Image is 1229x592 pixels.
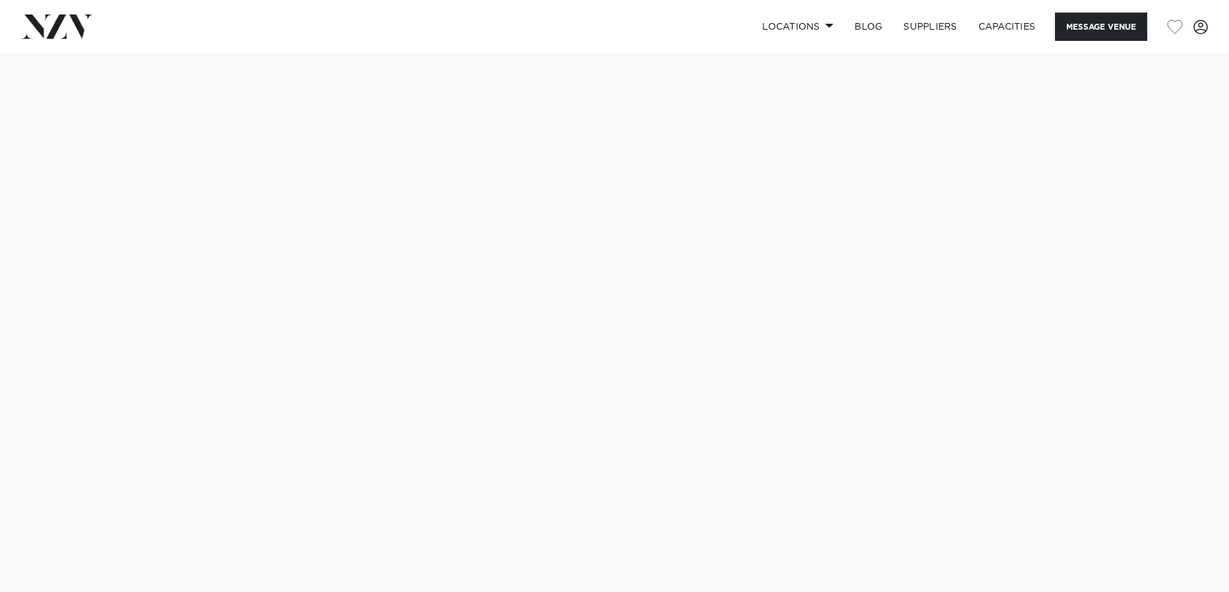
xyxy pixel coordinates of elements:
a: Capacities [968,13,1046,41]
img: nzv-logo.png [21,15,93,38]
button: Message Venue [1055,13,1147,41]
a: SUPPLIERS [893,13,967,41]
a: Locations [752,13,844,41]
a: BLOG [844,13,893,41]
